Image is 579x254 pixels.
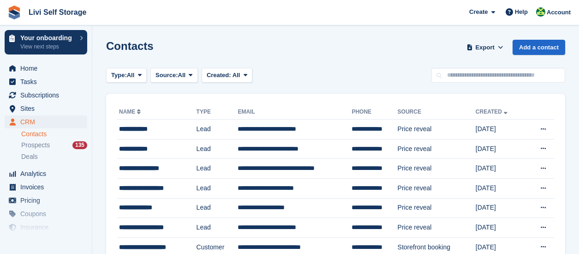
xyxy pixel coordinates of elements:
button: Type: All [106,68,147,83]
a: Add a contact [513,40,565,55]
span: Source: [155,71,178,80]
span: Type: [111,71,127,80]
a: menu [5,75,87,88]
a: Contacts [21,130,87,139]
span: Create [469,7,488,17]
button: Created: All [202,68,252,83]
td: [DATE] [476,139,525,159]
span: Prospects [21,141,50,150]
td: Price reveal [398,198,476,218]
th: Source [398,105,476,120]
span: Created: [207,72,231,79]
td: [DATE] [476,198,525,218]
a: menu [5,181,87,194]
td: Price reveal [398,120,476,139]
th: Email [238,105,352,120]
span: Deals [21,152,38,161]
div: 135 [72,141,87,149]
a: menu [5,62,87,75]
span: Subscriptions [20,89,76,102]
td: [DATE] [476,178,525,198]
p: View next steps [20,42,75,51]
span: Account [547,8,571,17]
button: Source: All [150,68,198,83]
span: Insurance [20,221,76,234]
a: menu [5,194,87,207]
a: Name [119,109,143,115]
span: Invoices [20,181,76,194]
td: Lead [197,120,238,139]
h1: Contacts [106,40,154,52]
span: Export [476,43,495,52]
a: menu [5,115,87,128]
td: [DATE] [476,159,525,179]
th: Type [197,105,238,120]
td: Lead [197,218,238,238]
a: Prospects 135 [21,140,87,150]
a: menu [5,89,87,102]
span: All [233,72,240,79]
p: Your onboarding [20,35,75,41]
a: Deals [21,152,87,162]
span: Home [20,62,76,75]
span: Analytics [20,167,76,180]
a: menu [5,102,87,115]
a: menu [5,221,87,234]
td: Price reveal [398,139,476,159]
td: Lead [197,159,238,179]
td: Price reveal [398,178,476,198]
span: CRM [20,115,76,128]
span: Help [515,7,528,17]
td: [DATE] [476,120,525,139]
span: Tasks [20,75,76,88]
a: menu [5,167,87,180]
a: Created [476,109,509,115]
th: Phone [352,105,397,120]
span: Coupons [20,207,76,220]
img: Alex Handyside [536,7,545,17]
td: Lead [197,198,238,218]
td: [DATE] [476,218,525,238]
a: Livi Self Storage [25,5,90,20]
span: Sites [20,102,76,115]
a: menu [5,207,87,220]
td: Lead [197,178,238,198]
img: stora-icon-8386f47178a22dfd0bd8f6a31ec36ba5ce8667c1dd55bd0f319d3a0aa187defe.svg [7,6,21,19]
span: All [127,71,135,80]
span: Pricing [20,194,76,207]
span: All [178,71,186,80]
a: Your onboarding View next steps [5,30,87,54]
td: Price reveal [398,218,476,238]
td: Lead [197,139,238,159]
button: Export [465,40,505,55]
td: Price reveal [398,159,476,179]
